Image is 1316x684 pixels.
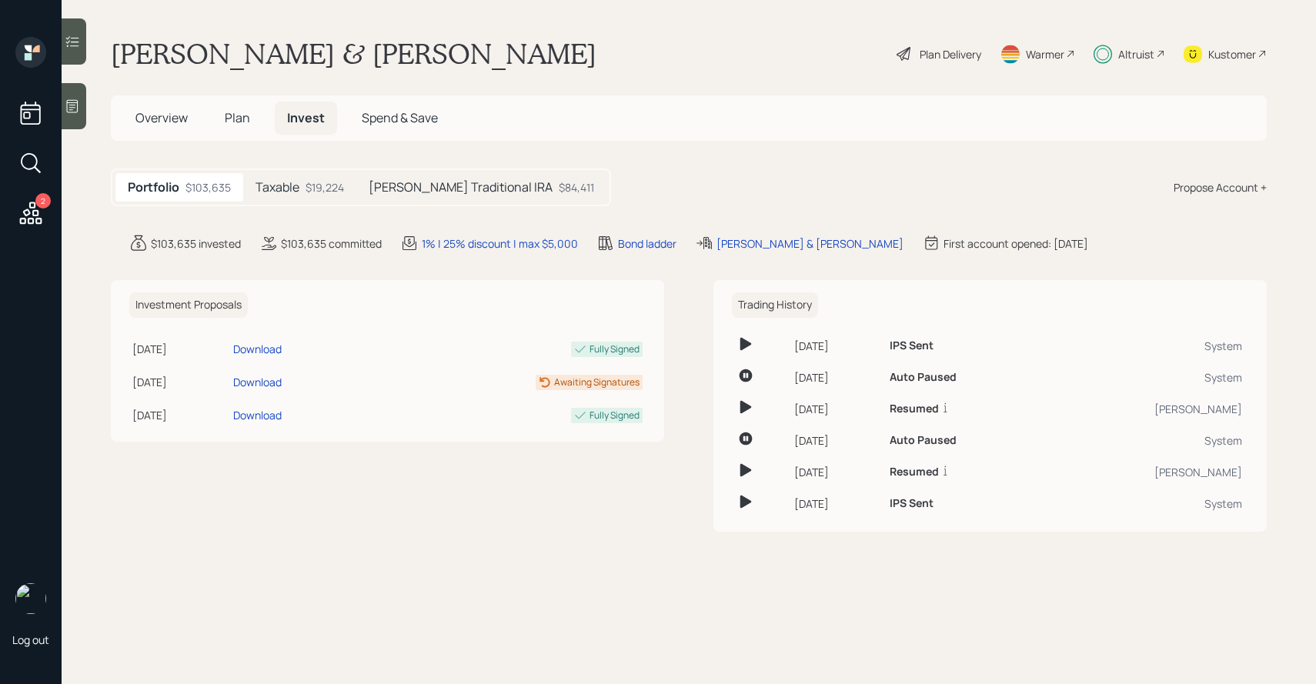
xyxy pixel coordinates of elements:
[1051,338,1242,354] div: System
[233,341,282,357] div: Download
[944,235,1088,252] div: First account opened: [DATE]
[794,369,877,385] div: [DATE]
[151,235,241,252] div: $103,635 invested
[233,374,282,390] div: Download
[794,432,877,449] div: [DATE]
[185,179,231,195] div: $103,635
[129,292,248,318] h6: Investment Proposals
[369,180,553,195] h5: [PERSON_NAME] Traditional IRA
[618,235,676,252] div: Bond ladder
[132,407,227,423] div: [DATE]
[794,464,877,480] div: [DATE]
[890,434,957,447] h6: Auto Paused
[890,465,939,479] h6: Resumed
[1208,46,1256,62] div: Kustomer
[890,402,939,415] h6: Resumed
[256,180,299,195] h5: Taxable
[554,375,640,389] div: Awaiting Signatures
[1051,495,1242,512] div: System
[590,409,640,422] div: Fully Signed
[128,180,179,195] h5: Portfolio
[362,109,438,126] span: Spend & Save
[1051,369,1242,385] div: System
[225,109,250,126] span: Plan
[890,371,957,384] h6: Auto Paused
[890,497,934,510] h6: IPS Sent
[794,401,877,417] div: [DATE]
[1051,401,1242,417] div: [PERSON_NAME]
[1051,432,1242,449] div: System
[422,235,578,252] div: 1% | 25% discount | max $5,000
[281,235,382,252] div: $103,635 committed
[890,339,934,352] h6: IPS Sent
[35,193,51,209] div: 2
[559,179,594,195] div: $84,411
[590,342,640,356] div: Fully Signed
[794,338,877,354] div: [DATE]
[132,341,227,357] div: [DATE]
[1026,46,1064,62] div: Warmer
[732,292,818,318] h6: Trading History
[233,407,282,423] div: Download
[1174,179,1267,195] div: Propose Account +
[12,632,49,647] div: Log out
[111,37,596,71] h1: [PERSON_NAME] & [PERSON_NAME]
[920,46,981,62] div: Plan Delivery
[132,374,227,390] div: [DATE]
[15,583,46,614] img: sami-boghos-headshot.png
[1051,464,1242,480] div: [PERSON_NAME]
[716,235,903,252] div: [PERSON_NAME] & [PERSON_NAME]
[306,179,344,195] div: $19,224
[135,109,188,126] span: Overview
[287,109,325,126] span: Invest
[794,495,877,512] div: [DATE]
[1118,46,1154,62] div: Altruist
